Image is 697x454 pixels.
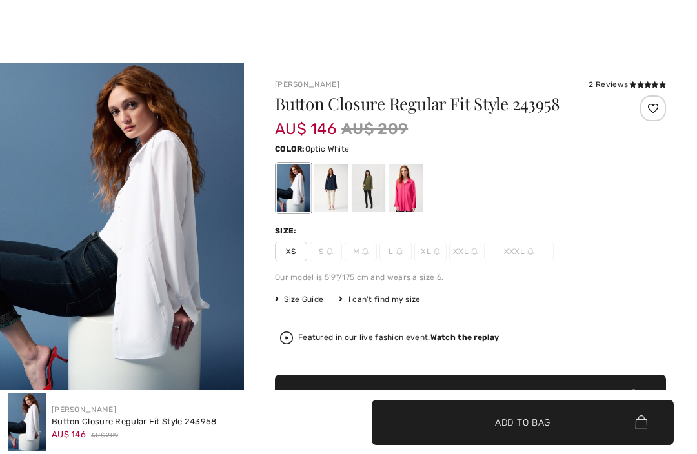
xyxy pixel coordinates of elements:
span: L [379,242,412,261]
strong: Watch the replay [430,333,500,342]
span: S [310,242,342,261]
div: Featured in our live fashion event. [298,333,499,342]
img: Watch the replay [280,331,293,344]
span: Optic White [305,144,349,153]
img: ring-m.svg [396,248,403,255]
button: Add to Bag [372,400,674,445]
span: Add to Bag [495,415,551,429]
iframe: Opens a widget where you can find more information [614,415,684,448]
img: ring-m.svg [362,248,369,255]
div: Button Closure Regular Fit Style 243958 [52,415,217,428]
img: ring-m.svg [434,248,440,255]
div: Size: [275,225,299,237]
span: Size Guide [275,293,323,305]
h1: Button Closure Regular Fit Style 243958 [275,95,601,112]
div: Our model is 5'9"/175 cm and wears a size 6. [275,271,666,283]
div: Optic White [277,164,310,212]
img: Button Closure Regular Fit Style 243958 [8,393,46,451]
span: XXXL [484,242,554,261]
span: AU$ 209 [91,431,118,440]
a: [PERSON_NAME] [52,405,116,414]
img: ring-m.svg [327,248,333,255]
button: Add to Bag [275,375,666,420]
div: Geranium [389,164,423,212]
div: 2 Reviews [589,79,666,90]
img: ring-m.svg [527,248,534,255]
span: AU$ 209 [341,117,408,141]
span: AU$ 146 [275,107,336,138]
a: [PERSON_NAME] [275,80,339,89]
span: XS [275,242,307,261]
span: Color: [275,144,305,153]
span: XXL [449,242,481,261]
span: M [345,242,377,261]
img: ring-m.svg [471,248,478,255]
span: XL [414,242,447,261]
div: Midnight Blue [314,164,348,212]
div: I can't find my size [339,293,420,305]
span: AU$ 146 [52,429,86,439]
div: Iguana [352,164,385,212]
